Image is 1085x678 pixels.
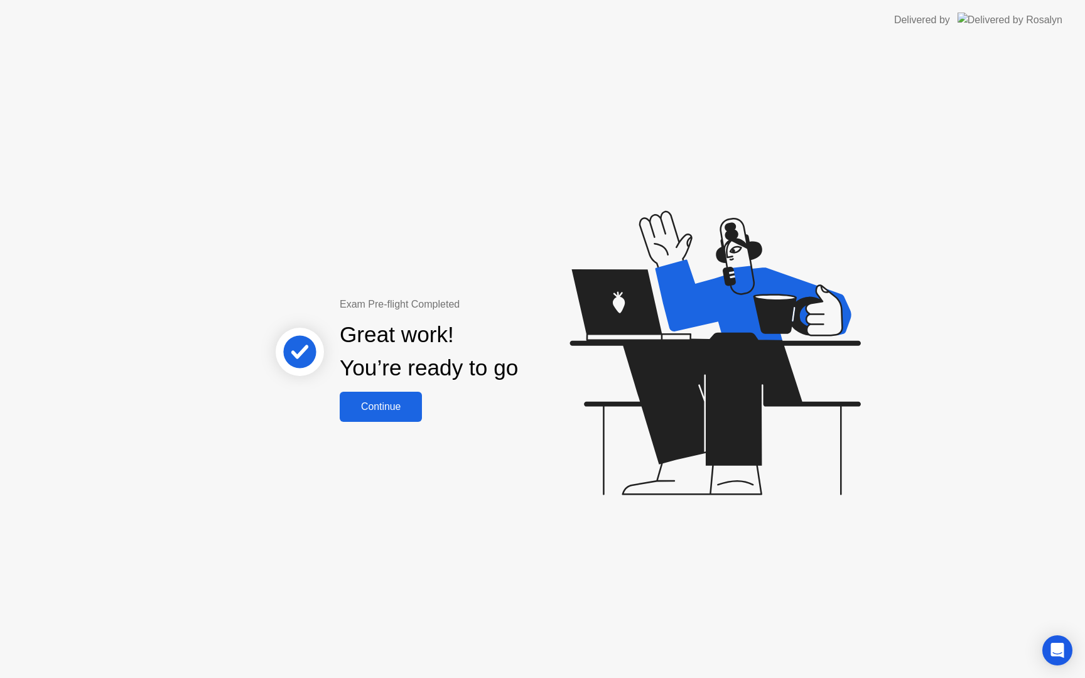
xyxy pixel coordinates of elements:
[958,13,1062,27] img: Delivered by Rosalyn
[340,297,599,312] div: Exam Pre-flight Completed
[340,392,422,422] button: Continue
[894,13,950,28] div: Delivered by
[343,401,418,412] div: Continue
[340,318,518,385] div: Great work! You’re ready to go
[1042,635,1072,665] div: Open Intercom Messenger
